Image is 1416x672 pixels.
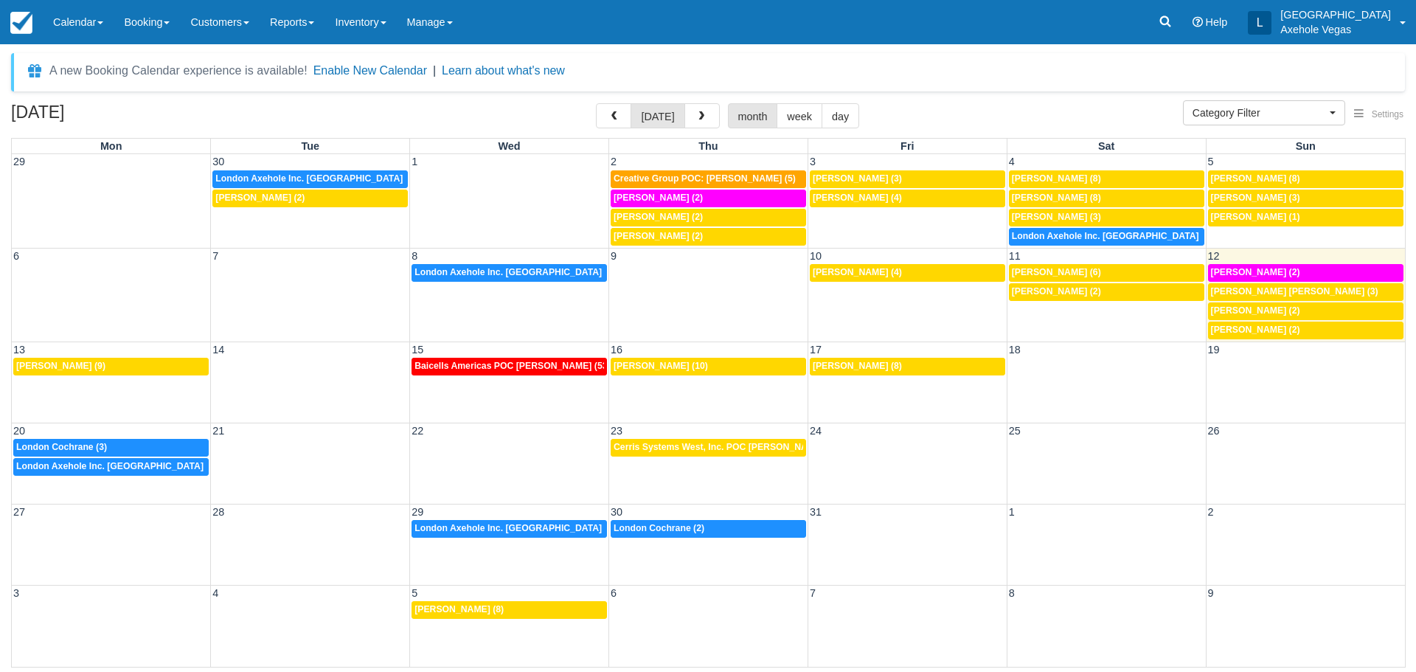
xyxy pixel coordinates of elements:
[1009,264,1204,282] a: [PERSON_NAME] (6)
[808,156,817,167] span: 3
[1012,212,1101,222] span: [PERSON_NAME] (3)
[414,361,610,371] span: Baicells Americas POC [PERSON_NAME] (53)
[813,193,902,203] span: [PERSON_NAME] (4)
[1007,156,1016,167] span: 4
[499,140,521,152] span: Wed
[1345,104,1412,125] button: Settings
[1206,16,1228,28] span: Help
[1280,22,1391,37] p: Axehole Vegas
[410,250,419,262] span: 8
[212,170,408,188] a: London Axehole Inc. [GEOGRAPHIC_DATA] (3)
[611,190,806,207] a: [PERSON_NAME] (2)
[609,587,618,599] span: 6
[609,156,618,167] span: 2
[412,264,607,282] a: London Axehole Inc. [GEOGRAPHIC_DATA] (2)
[631,103,684,128] button: [DATE]
[1296,140,1316,152] span: Sun
[1193,17,1203,27] i: Help
[211,425,226,437] span: 21
[1009,170,1204,188] a: [PERSON_NAME] (8)
[1211,212,1300,222] span: [PERSON_NAME] (1)
[813,361,902,371] span: [PERSON_NAME] (8)
[302,140,320,152] span: Tue
[313,63,427,78] button: Enable New Calendar
[211,156,226,167] span: 30
[1207,506,1215,518] span: 2
[12,506,27,518] span: 27
[1207,250,1221,262] span: 12
[614,231,703,241] span: [PERSON_NAME] (2)
[1007,506,1016,518] span: 1
[442,64,565,77] a: Learn about what's new
[609,344,624,356] span: 16
[1007,344,1022,356] span: 18
[808,250,823,262] span: 10
[1007,250,1022,262] span: 11
[13,358,209,375] a: [PERSON_NAME] (9)
[1211,267,1300,277] span: [PERSON_NAME] (2)
[1007,587,1016,599] span: 8
[16,361,105,371] span: [PERSON_NAME] (9)
[1012,193,1101,203] span: [PERSON_NAME] (8)
[611,209,806,226] a: [PERSON_NAME] (2)
[611,170,806,188] a: Creative Group POC: [PERSON_NAME] (5)
[12,425,27,437] span: 20
[698,140,718,152] span: Thu
[1372,109,1403,119] span: Settings
[211,506,226,518] span: 28
[414,523,615,533] span: London Axehole Inc. [GEOGRAPHIC_DATA] (2)
[212,190,408,207] a: [PERSON_NAME] (2)
[412,601,607,619] a: [PERSON_NAME] (8)
[410,425,425,437] span: 22
[1207,425,1221,437] span: 26
[13,458,209,476] a: London Axehole Inc. [GEOGRAPHIC_DATA] (2)
[611,228,806,246] a: [PERSON_NAME] (2)
[808,506,823,518] span: 31
[12,250,21,262] span: 6
[813,267,902,277] span: [PERSON_NAME] (4)
[614,361,708,371] span: [PERSON_NAME] (10)
[1012,267,1101,277] span: [PERSON_NAME] (6)
[410,506,425,518] span: 29
[1208,302,1403,320] a: [PERSON_NAME] (2)
[215,173,416,184] span: London Axehole Inc. [GEOGRAPHIC_DATA] (3)
[1208,170,1403,188] a: [PERSON_NAME] (8)
[13,439,209,457] a: London Cochrane (3)
[49,62,308,80] div: A new Booking Calendar experience is available!
[611,520,806,538] a: London Cochrane (2)
[1009,228,1204,246] a: London Axehole Inc. [GEOGRAPHIC_DATA] (3)
[1211,305,1300,316] span: [PERSON_NAME] (2)
[813,173,902,184] span: [PERSON_NAME] (3)
[614,442,838,452] span: Cerris Systems West, Inc. POC [PERSON_NAME] (1)
[808,425,823,437] span: 24
[1208,190,1403,207] a: [PERSON_NAME] (3)
[10,12,32,34] img: checkfront-main-nav-mini-logo.png
[1211,286,1378,297] span: [PERSON_NAME] [PERSON_NAME] (3)
[1009,190,1204,207] a: [PERSON_NAME] (8)
[211,344,226,356] span: 14
[611,439,806,457] a: Cerris Systems West, Inc. POC [PERSON_NAME] (1)
[1208,264,1403,282] a: [PERSON_NAME] (2)
[1211,325,1300,335] span: [PERSON_NAME] (2)
[12,587,21,599] span: 3
[609,425,624,437] span: 23
[777,103,822,128] button: week
[822,103,859,128] button: day
[1012,231,1212,241] span: London Axehole Inc. [GEOGRAPHIC_DATA] (3)
[1009,209,1204,226] a: [PERSON_NAME] (3)
[1208,209,1403,226] a: [PERSON_NAME] (1)
[614,523,704,533] span: London Cochrane (2)
[410,156,419,167] span: 1
[614,173,796,184] span: Creative Group POC: [PERSON_NAME] (5)
[810,190,1005,207] a: [PERSON_NAME] (4)
[1012,173,1101,184] span: [PERSON_NAME] (8)
[1012,286,1101,297] span: [PERSON_NAME] (2)
[16,442,107,452] span: London Cochrane (3)
[414,267,615,277] span: London Axehole Inc. [GEOGRAPHIC_DATA] (2)
[728,103,778,128] button: month
[609,506,624,518] span: 30
[1211,193,1300,203] span: [PERSON_NAME] (3)
[211,587,220,599] span: 4
[611,358,806,375] a: [PERSON_NAME] (10)
[414,604,504,614] span: [PERSON_NAME] (8)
